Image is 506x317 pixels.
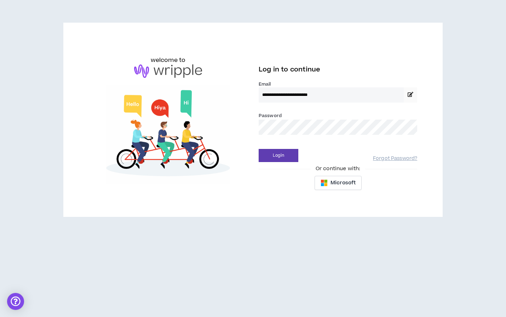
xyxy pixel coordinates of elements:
span: Log in to continue [259,65,320,74]
span: Or continue with: [311,165,365,173]
button: Login [259,149,298,162]
span: Microsoft [330,179,356,187]
button: Microsoft [315,176,362,190]
h6: welcome to [151,56,186,64]
a: Forgot Password? [373,155,417,162]
label: Password [259,113,282,119]
img: logo-brand.png [134,64,202,78]
div: Open Intercom Messenger [7,293,24,310]
img: Welcome to Wripple [89,85,247,184]
label: Email [259,81,417,87]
